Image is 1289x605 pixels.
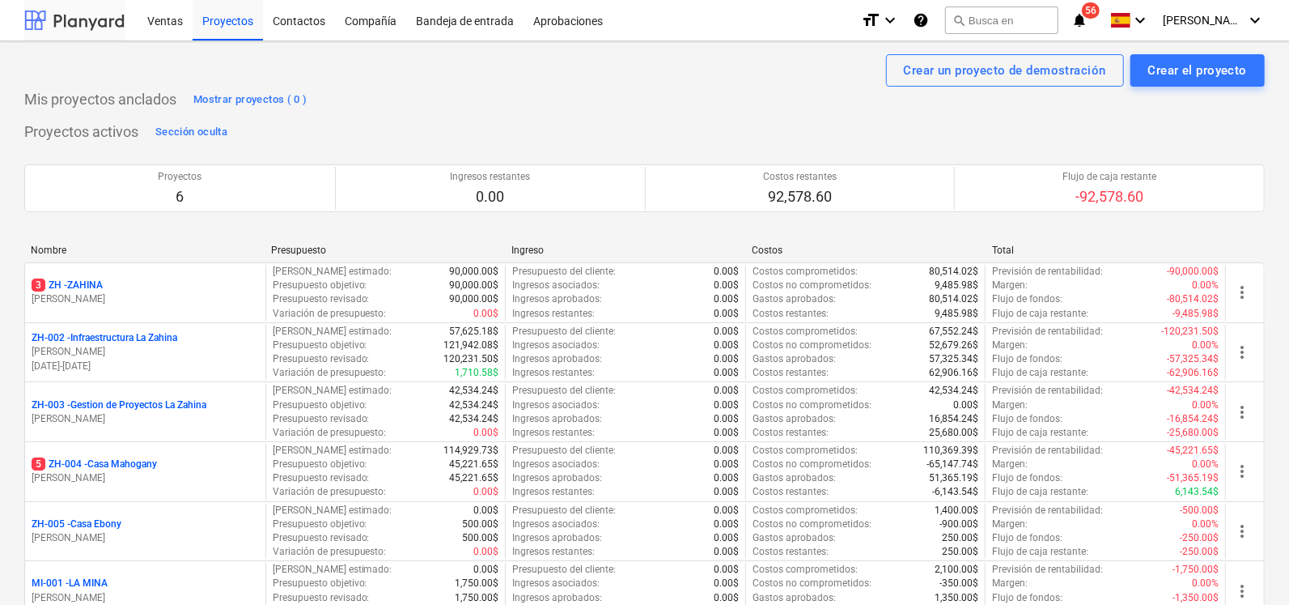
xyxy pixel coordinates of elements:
[449,265,498,279] p: 90,000.00$
[992,398,1028,412] p: Margen :
[714,412,739,426] p: 0.00$
[273,563,392,577] p: [PERSON_NAME] estimado :
[273,265,392,279] p: [PERSON_NAME] estimado :
[273,279,367,292] p: Presupuesto objetivo :
[450,170,530,184] p: Ingresos restantes
[714,531,739,545] p: 0.00$
[273,307,387,321] p: Variación de presupuesto :
[455,366,498,380] p: 1,710.58$
[193,91,307,109] div: Mostrar proyectos ( 0 )
[714,398,739,412] p: 0.00$
[929,426,978,440] p: 25,680.00$
[880,11,900,30] i: keyboard_arrow_down
[1167,366,1219,380] p: -62,906.16$
[942,545,978,559] p: 250.00$
[512,339,600,352] p: Ingresos asociados :
[273,426,387,440] p: Variación de presupuesto :
[714,518,739,531] p: 0.00$
[449,279,498,292] p: 90,000.00$
[753,292,836,306] p: Gastos aprobados :
[1232,403,1252,422] span: more_vert
[273,339,367,352] p: Presupuesto objetivo :
[32,412,259,426] p: [PERSON_NAME]
[714,444,739,458] p: 0.00$
[462,518,498,531] p: 500.00$
[32,279,103,292] p: ZH - ZAHINA
[929,325,978,339] p: 67,552.24$
[273,545,387,559] p: Variación de presupuesto :
[512,412,602,426] p: Ingresos aprobados :
[714,325,739,339] p: 0.00$
[753,384,858,398] p: Costos comprometidos :
[455,591,498,605] p: 1,750.00$
[929,366,978,380] p: 62,906.16$
[753,471,836,485] p: Gastos aprobados :
[1180,545,1219,559] p: -250.00$
[1167,426,1219,440] p: -25,680.00$
[1192,458,1219,471] p: 0.00%
[32,518,259,545] div: ZH-005 -Casa Ebony[PERSON_NAME]
[929,292,978,306] p: 80,514.02$
[273,398,367,412] p: Presupuesto objetivo :
[158,187,201,207] p: 6
[32,279,45,292] span: 3
[473,307,498,321] p: 0.00$
[1062,170,1156,184] p: Flujo de caja restante
[512,458,600,471] p: Ingresos asociados :
[32,471,259,485] p: [PERSON_NAME]
[992,504,1103,518] p: Previsión de rentabilidad :
[714,265,739,279] p: 0.00$
[935,279,978,292] p: 9,485.98$
[1192,398,1219,412] p: 0.00%
[443,352,498,366] p: 120,231.50$
[929,352,978,366] p: 57,325.34$
[1130,11,1150,30] i: keyboard_arrow_down
[32,458,157,471] p: ZH-004 - Casa Mahogany
[1167,471,1219,485] p: -51,365.19$
[512,518,600,531] p: Ingresos asociados :
[32,360,259,373] p: [DATE] - [DATE]
[473,545,498,559] p: 0.00$
[763,187,837,207] p: 92,578.60
[714,339,739,352] p: 0.00$
[992,426,1088,440] p: Flujo de caja restante :
[992,352,1062,366] p: Flujo de fondos :
[753,352,836,366] p: Gastos aprobados :
[473,504,498,518] p: 0.00$
[512,444,616,458] p: Presupuesto del cliente :
[992,412,1062,426] p: Flujo de fondos :
[1180,504,1219,518] p: -500.00$
[992,485,1088,499] p: Flujo de caja restante :
[155,123,227,142] div: Sección oculta
[886,54,1124,87] button: Crear un proyecto de demostración
[512,563,616,577] p: Presupuesto del cliente :
[189,87,312,113] button: Mostrar proyectos ( 0 )
[449,458,498,471] p: 45,221.65$
[449,398,498,412] p: 42,534.24$
[1163,14,1244,27] span: [PERSON_NAME]
[1192,518,1219,531] p: 0.00%
[158,170,201,184] p: Proyectos
[1208,527,1289,605] div: Widget de chat
[714,485,739,499] p: 0.00$
[1192,339,1219,352] p: 0.00%
[714,504,739,518] p: 0.00$
[271,245,498,256] div: Presupuesto
[273,485,387,499] p: Variación de presupuesto :
[1167,265,1219,279] p: -90,000.00$
[992,366,1088,380] p: Flujo de caja restante :
[753,485,829,499] p: Costos restantes :
[512,577,600,590] p: Ingresos asociados :
[992,265,1103,279] p: Previsión de rentabilidad :
[942,531,978,545] p: 250.00$
[273,412,370,426] p: Presupuesto revisado :
[512,384,616,398] p: Presupuesto del cliente :
[512,279,600,292] p: Ingresos asociados :
[752,245,979,256] div: Costos
[273,518,367,531] p: Presupuesto objetivo :
[992,458,1028,471] p: Margen :
[449,325,498,339] p: 57,625.18$
[714,366,739,380] p: 0.00$
[273,504,392,518] p: [PERSON_NAME] estimado :
[32,398,206,412] p: ZH-003 - Gestion de Proyectos La Zahina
